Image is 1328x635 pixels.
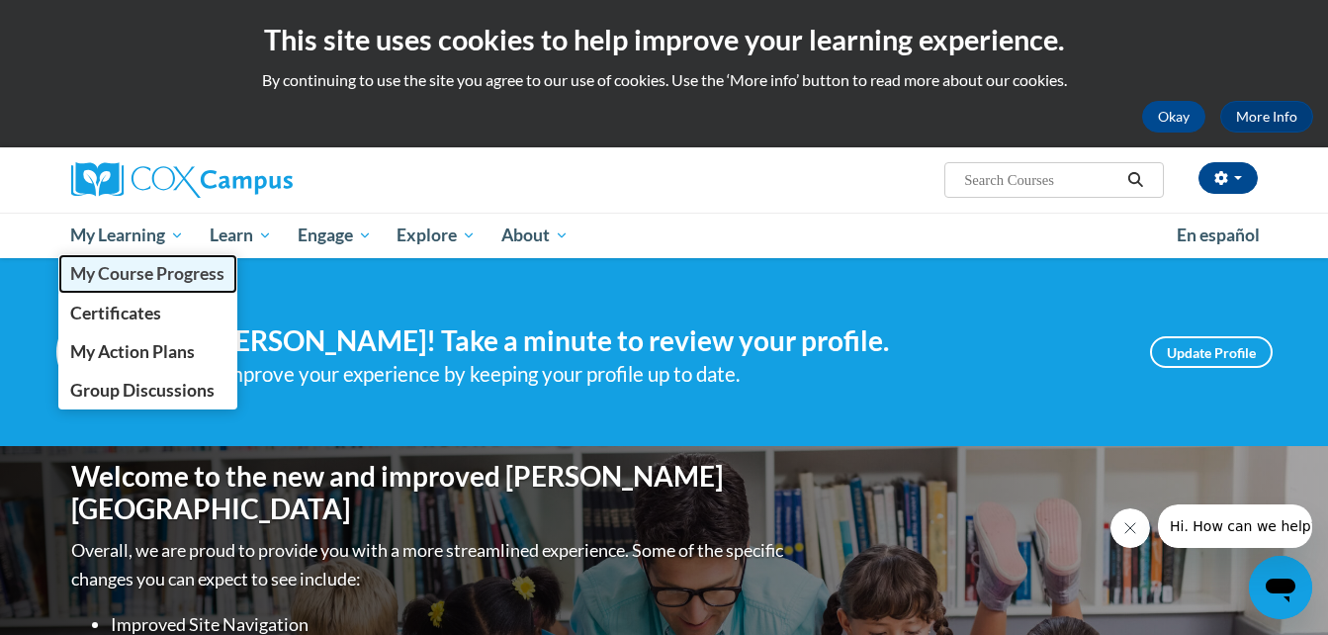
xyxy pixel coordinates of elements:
h1: Welcome to the new and improved [PERSON_NAME][GEOGRAPHIC_DATA] [71,460,788,526]
a: Group Discussions [58,371,238,409]
div: Help improve your experience by keeping your profile up to date. [175,358,1120,391]
a: Explore [384,213,488,258]
span: En español [1177,225,1260,245]
h2: This site uses cookies to help improve your learning experience. [15,20,1313,59]
a: My Learning [58,213,198,258]
span: About [501,224,569,247]
a: Cox Campus [71,162,447,198]
a: My Course Progress [58,254,238,293]
iframe: Close message [1110,508,1150,548]
input: Search Courses [962,168,1120,192]
button: Account Settings [1198,162,1258,194]
span: Explore [397,224,476,247]
a: Update Profile [1150,336,1273,368]
span: Group Discussions [70,380,215,401]
a: About [488,213,581,258]
span: Certificates [70,303,161,323]
div: Main menu [42,213,1287,258]
img: Cox Campus [71,162,293,198]
iframe: Button to launch messaging window [1249,556,1312,619]
button: Okay [1142,101,1205,133]
button: Search [1120,168,1150,192]
a: Certificates [58,294,238,332]
span: Learn [210,224,272,247]
p: Overall, we are proud to provide you with a more streamlined experience. Some of the specific cha... [71,536,788,593]
span: Hi. How can we help? [12,14,160,30]
img: Profile Image [56,308,145,397]
a: Learn [197,213,285,258]
span: My Course Progress [70,263,224,284]
h4: Hi [PERSON_NAME]! Take a minute to review your profile. [175,324,1120,358]
a: En español [1164,215,1273,256]
span: Engage [298,224,372,247]
a: More Info [1220,101,1313,133]
a: Engage [285,213,385,258]
p: By continuing to use the site you agree to our use of cookies. Use the ‘More info’ button to read... [15,69,1313,91]
span: My Learning [70,224,184,247]
iframe: Message from company [1158,504,1312,548]
span: My Action Plans [70,341,195,362]
a: My Action Plans [58,332,238,371]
